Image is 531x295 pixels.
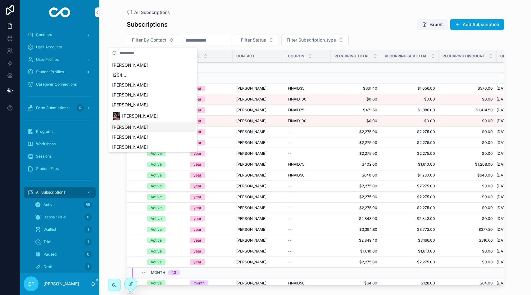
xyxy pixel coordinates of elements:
[190,107,229,113] a: year
[24,79,96,90] a: Caregiver Connections
[288,227,292,232] span: --
[385,249,435,254] a: $1,610.00
[288,238,327,243] a: --
[43,239,51,244] span: Trial
[236,184,266,189] span: [PERSON_NAME]
[385,129,435,134] a: $2,275.00
[147,248,182,254] a: Active
[190,172,229,178] a: year
[20,25,99,273] div: scrollable content
[151,227,162,232] div: Active
[334,97,377,102] span: $0.00
[36,141,56,146] span: Workshops
[236,184,280,189] a: [PERSON_NAME]
[334,205,377,210] a: $2,275.00
[443,249,493,254] span: $0.00
[443,194,493,199] a: $0.00
[151,194,162,200] div: Active
[443,97,493,102] a: $0.00
[288,194,327,199] a: --
[334,216,377,221] a: $2,843.00
[443,216,493,221] a: $0.00
[334,194,377,199] span: $2,275.00
[443,118,493,123] span: $0.00
[84,213,92,221] div: 0
[443,227,493,232] span: $377.20
[190,96,229,102] a: year
[193,227,202,232] div: year
[236,205,280,210] a: [PERSON_NAME]
[288,173,327,178] a: FINAID50
[288,249,327,254] a: --
[288,86,304,91] span: FINAID35
[334,140,377,145] span: $2,275.00
[36,82,77,87] span: Caregiver Connections
[151,183,162,189] div: Active
[31,212,96,223] a: Deposit Paid0
[443,162,493,167] a: $1,208.00
[334,118,377,123] span: $0.00
[24,138,96,150] a: Workshops
[443,238,493,243] span: $316.60
[385,162,435,167] span: $1,610.00
[497,162,524,167] span: [DATE] 7:57 AM
[147,183,182,189] a: Active
[450,19,504,30] button: Add Subscription
[385,86,435,91] a: $1,056.00
[288,118,327,123] a: FINAID100
[385,140,435,145] a: $2,275.00
[385,97,435,102] a: $0.00
[288,238,292,243] span: --
[193,238,202,243] div: year
[134,9,170,16] span: All Subscriptions
[122,113,158,119] span: [PERSON_NAME]
[43,227,56,232] span: Waitlist
[236,97,280,102] a: [PERSON_NAME]
[236,108,266,113] span: [PERSON_NAME]
[288,227,327,232] a: --
[288,118,306,123] span: FINAID100
[31,236,96,248] a: Trial1
[241,37,266,43] span: Filter Status
[385,173,435,178] a: $1,280.00
[288,140,327,145] a: --
[385,118,435,123] span: $0.00
[385,227,435,232] span: $3,772.00
[334,86,377,91] span: $661.40
[236,249,266,254] span: [PERSON_NAME]
[36,105,68,110] span: Form Submissions
[236,227,266,232] span: [PERSON_NAME]
[36,69,64,74] span: Student Profiles
[236,173,280,178] a: [PERSON_NAME]
[190,162,229,167] a: year
[385,238,435,243] a: $3,166.00
[190,194,229,200] a: year
[151,238,162,243] div: Active
[288,129,327,134] a: --
[112,124,148,130] span: [PERSON_NAME]
[334,238,377,243] span: $2,849.40
[497,184,524,189] span: [DATE] 3:27 PM
[334,162,377,167] a: $402.00
[31,199,96,210] a: Active85
[417,19,448,30] button: Export
[334,173,377,178] a: $640.00
[84,251,92,258] div: 0
[190,140,229,145] a: year
[288,216,327,221] a: --
[236,151,280,156] a: [PERSON_NAME]
[84,238,92,246] div: 1
[288,205,327,210] a: --
[497,108,523,113] span: [DATE] 1:26 PM
[497,238,524,243] span: [DATE] 8:14 AM
[236,129,266,134] span: [PERSON_NAME]
[443,205,493,210] a: $0.00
